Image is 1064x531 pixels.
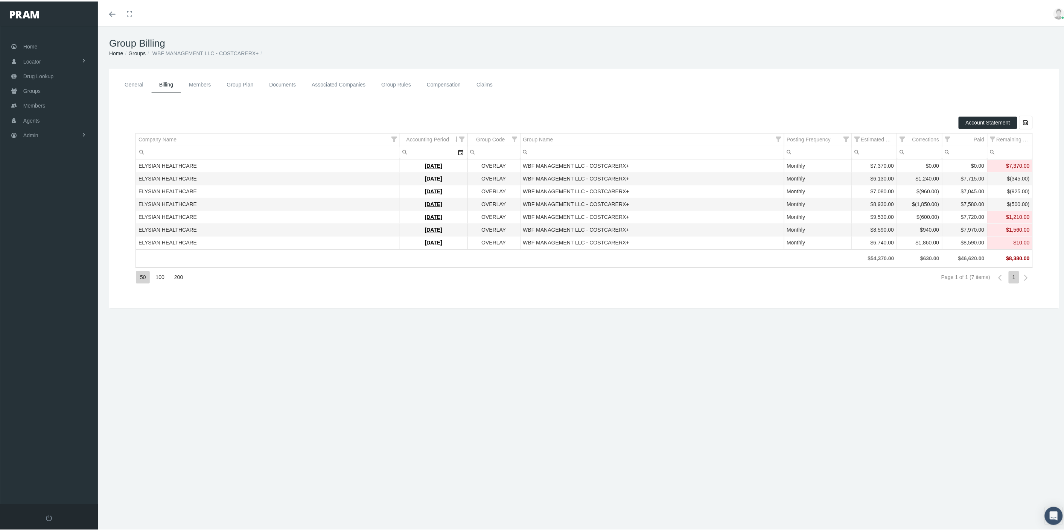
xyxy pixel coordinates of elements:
td: ELYSIAN HEALTHCARE [136,235,400,248]
div: Select [455,145,467,157]
div: $46,620.00 [945,253,985,261]
span: Show filter options for column 'Posting Frequency' [844,135,849,140]
span: Show filter options for column 'Accounting Period' [460,135,465,140]
input: Filter cell [988,145,1033,157]
span: WBF MANAGEMENT LLC - COSTCARERX+ [152,49,259,55]
a: [DATE] [425,161,442,167]
div: $7,370.00 [990,161,1030,168]
a: [DATE] [425,212,442,218]
div: $0.00 [900,161,939,168]
div: $6,740.00 [855,238,894,245]
a: Claims [469,75,501,92]
td: ELYSIAN HEALTHCARE [136,209,400,222]
h1: Group Billing [109,36,1059,48]
td: Column Accounting Period [400,132,467,145]
td: Column Posting Frequency [784,132,852,145]
td: Column Group Name [520,132,784,145]
td: Monthly [784,158,852,171]
div: Estimated Premium Due [861,135,894,142]
td: Column Estimated Premium Due [852,132,897,145]
td: Monthly [784,171,852,184]
a: Associated Companies [304,75,373,92]
td: Filter cell [852,145,897,158]
input: Filter cell [400,145,455,157]
td: WBF MANAGEMENT LLC - COSTCARERX+ [520,222,784,235]
a: Home [109,49,123,55]
div: $0.00 [945,161,985,168]
td: Filter cell [467,145,520,158]
td: WBF MANAGEMENT LLC - COSTCARERX+ [520,209,784,222]
div: $(600.00) [900,212,939,219]
div: $7,580.00 [945,199,985,206]
a: Group Plan [219,75,262,92]
div: Data grid toolbar [135,114,1033,128]
div: $(925.00) [990,187,1030,194]
div: Corrections [912,135,939,142]
a: Group Rules [373,75,419,92]
div: $8,380.00 [990,253,1030,261]
div: Page Navigation [135,266,1033,286]
div: Items per page: 200 [170,270,187,282]
span: Members [23,97,45,111]
span: Agents [23,112,40,126]
td: Column Company Name [136,132,400,145]
div: Previous Page [994,270,1007,283]
img: PRAM_20_x_78.png [10,9,39,17]
input: Filter cell [897,145,942,157]
div: $1,210.00 [990,212,1030,219]
span: Drug Lookup [23,68,53,82]
input: Filter cell [468,145,520,157]
div: $54,370.00 [854,253,894,261]
td: Filter cell [784,145,852,158]
a: [DATE] [425,238,442,244]
div: $7,720.00 [945,212,985,219]
a: [DATE] [425,187,442,193]
td: WBF MANAGEMENT LLC - COSTCARERX+ [520,184,784,197]
td: Filter cell [987,145,1032,158]
td: Filter cell [897,145,942,158]
td: Monthly [784,222,852,235]
td: OVERLAY [467,209,520,222]
div: $(960.00) [900,187,939,194]
a: Billing [151,75,181,92]
td: OVERLAY [467,235,520,248]
div: Items per page: 100 [152,270,168,282]
td: Filter cell [136,145,400,158]
a: Compensation [419,75,469,92]
div: $8,590.00 [945,238,985,245]
div: $940.00 [900,225,939,232]
span: Show filter options for column 'Group Code' [512,135,518,140]
span: Admin [23,127,38,141]
div: Next Page [1020,270,1033,283]
td: Column Remaining Balance [987,132,1032,145]
div: Page 1 of 1 (7 items) [941,273,990,279]
div: $6,130.00 [855,174,894,181]
div: Items per page: 50 [136,270,150,282]
td: Monthly [784,235,852,248]
div: $9,530.00 [855,212,894,219]
div: $8,930.00 [855,199,894,206]
a: [DATE] [425,225,442,231]
a: Groups [128,49,146,55]
td: Filter cell [520,145,784,158]
div: Group Name [523,135,553,142]
div: $7,370.00 [855,161,894,168]
div: $10.00 [990,238,1030,245]
td: WBF MANAGEMENT LLC - COSTCARERX+ [520,235,784,248]
span: Show filter options for column 'Remaining Balance' [990,135,996,140]
div: Company Name [139,135,177,142]
td: ELYSIAN HEALTHCARE [136,158,400,171]
a: Members [181,75,219,92]
td: OVERLAY [467,171,520,184]
td: Monthly [784,184,852,197]
div: $7,970.00 [945,225,985,232]
td: Monthly [784,197,852,209]
input: Filter cell [852,145,897,157]
div: Open Intercom Messenger [1045,505,1063,523]
div: $(1,850.00) [900,199,939,206]
a: [DATE] [425,200,442,206]
div: Export all data to Excel [1019,114,1033,128]
input: Filter cell [521,145,784,157]
div: $630.00 [900,253,939,261]
span: Home [23,38,37,52]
